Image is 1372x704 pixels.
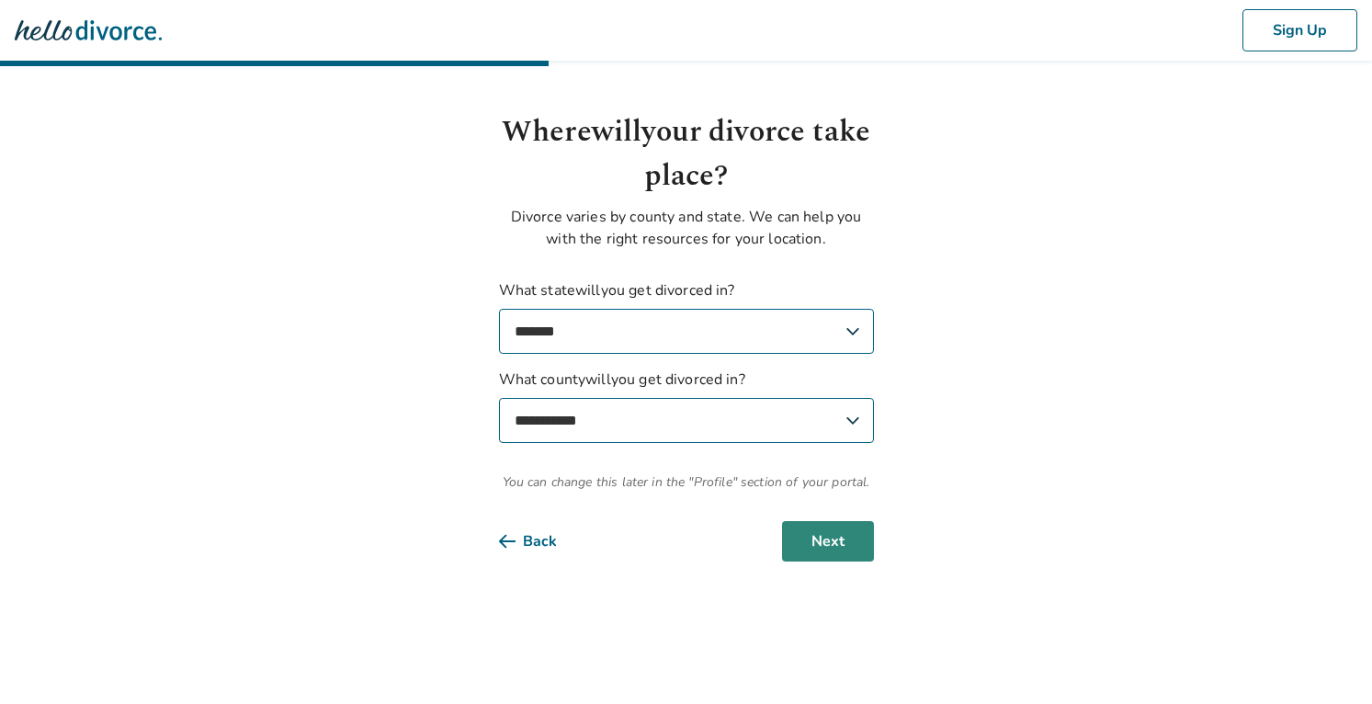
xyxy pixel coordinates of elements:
[499,309,874,354] select: What statewillyou get divorced in?
[499,398,874,443] select: What countywillyou get divorced in?
[499,206,874,250] p: Divorce varies by county and state. We can help you with the right resources for your location.
[15,12,162,49] img: Hello Divorce Logo
[499,279,874,354] label: What state will you get divorced in?
[1242,9,1357,51] button: Sign Up
[499,472,874,492] span: You can change this later in the "Profile" section of your portal.
[499,521,586,562] button: Back
[499,110,874,199] h1: Where will your divorce take place?
[499,369,874,443] label: What county will you get divorced in?
[782,521,874,562] button: Next
[1280,616,1372,704] iframe: Chat Widget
